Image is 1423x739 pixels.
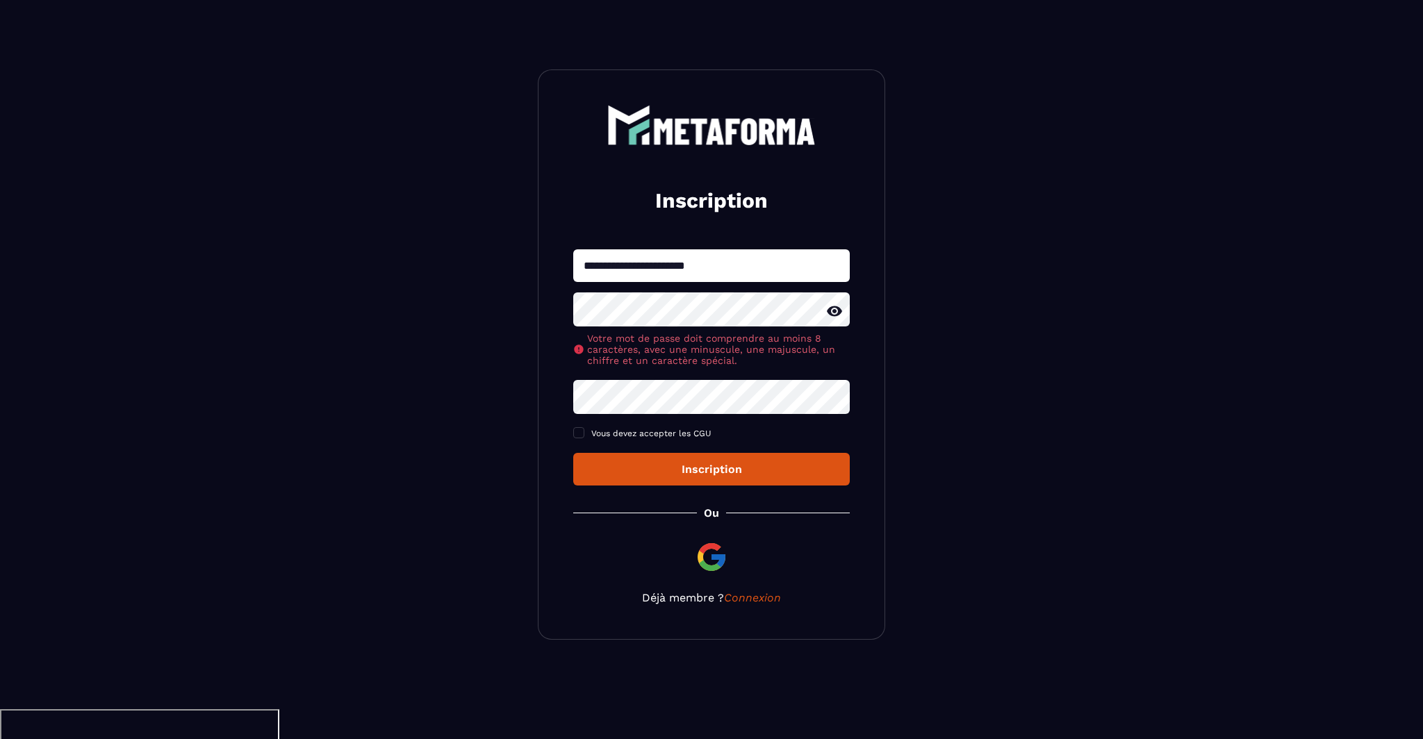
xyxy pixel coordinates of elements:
a: logo [573,105,850,145]
img: logo [607,105,816,145]
h2: Inscription [590,187,833,215]
p: Ou [704,506,719,520]
div: Inscription [584,463,839,476]
p: Déjà membre ? [573,591,850,604]
img: google [695,540,728,574]
span: Votre mot de passe doit comprendre au moins 8 caractères, avec une minuscule, une majuscule, un c... [587,333,850,366]
button: Inscription [573,453,850,485]
a: Connexion [724,591,781,604]
span: Vous devez accepter les CGU [591,429,711,438]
